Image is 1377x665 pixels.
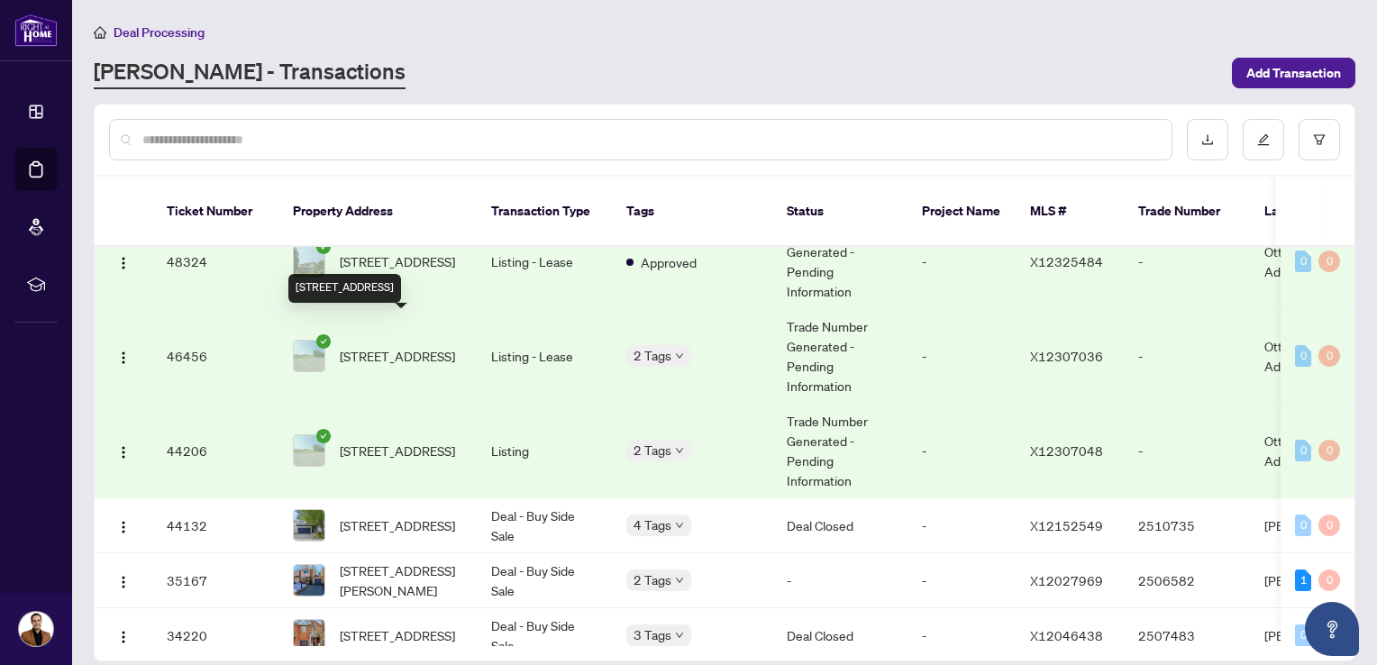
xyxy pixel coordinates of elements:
[294,341,324,371] img: thumbnail-img
[1124,498,1250,553] td: 2510735
[340,625,455,645] span: [STREET_ADDRESS]
[152,498,278,553] td: 44132
[316,240,331,254] span: check-circle
[612,177,772,247] th: Tags
[1232,58,1355,88] button: Add Transaction
[634,624,671,645] span: 3 Tags
[634,440,671,460] span: 2 Tags
[907,214,1016,309] td: -
[288,274,401,303] div: [STREET_ADDRESS]
[1124,553,1250,608] td: 2506582
[278,177,477,247] th: Property Address
[1243,119,1284,160] button: edit
[1318,345,1340,367] div: 0
[907,608,1016,663] td: -
[340,515,455,535] span: [STREET_ADDRESS]
[116,445,131,460] img: Logo
[1318,515,1340,536] div: 0
[907,553,1016,608] td: -
[109,342,138,370] button: Logo
[116,256,131,270] img: Logo
[1030,253,1103,269] span: X12325484
[772,309,907,404] td: Trade Number Generated - Pending Information
[907,498,1016,553] td: -
[1295,251,1311,272] div: 0
[152,177,278,247] th: Ticket Number
[116,630,131,644] img: Logo
[1124,404,1250,498] td: -
[1201,133,1214,146] span: download
[477,498,612,553] td: Deal - Buy Side Sale
[772,553,907,608] td: -
[1318,440,1340,461] div: 0
[675,351,684,360] span: down
[1318,251,1340,272] div: 0
[14,14,58,47] img: logo
[340,441,455,460] span: [STREET_ADDRESS]
[294,510,324,541] img: thumbnail-img
[1030,572,1103,588] span: X12027969
[1030,517,1103,533] span: X12152549
[772,498,907,553] td: Deal Closed
[109,436,138,465] button: Logo
[772,608,907,663] td: Deal Closed
[477,309,612,404] td: Listing - Lease
[634,515,671,535] span: 4 Tags
[152,309,278,404] td: 46456
[1318,569,1340,591] div: 0
[1246,59,1341,87] span: Add Transaction
[116,351,131,365] img: Logo
[477,553,612,608] td: Deal - Buy Side Sale
[294,246,324,277] img: thumbnail-img
[634,345,671,366] span: 2 Tags
[772,177,907,247] th: Status
[116,575,131,589] img: Logo
[1295,624,1311,646] div: 0
[1257,133,1270,146] span: edit
[94,26,106,39] span: home
[634,569,671,590] span: 2 Tags
[294,435,324,466] img: thumbnail-img
[152,404,278,498] td: 44206
[675,521,684,530] span: down
[109,566,138,595] button: Logo
[152,553,278,608] td: 35167
[1030,442,1103,459] span: X12307048
[316,334,331,349] span: check-circle
[1030,348,1103,364] span: X12307036
[675,446,684,455] span: down
[152,214,278,309] td: 48324
[1016,177,1124,247] th: MLS #
[94,57,406,89] a: [PERSON_NAME] - Transactions
[316,429,331,443] span: check-circle
[772,404,907,498] td: Trade Number Generated - Pending Information
[116,520,131,534] img: Logo
[1295,569,1311,591] div: 1
[109,621,138,650] button: Logo
[1124,177,1250,247] th: Trade Number
[907,404,1016,498] td: -
[477,608,612,663] td: Deal - Buy Side Sale
[641,252,697,272] span: Approved
[907,177,1016,247] th: Project Name
[1030,627,1103,643] span: X12046438
[1305,602,1359,656] button: Open asap
[477,404,612,498] td: Listing
[1124,608,1250,663] td: 2507483
[294,620,324,651] img: thumbnail-img
[340,346,455,366] span: [STREET_ADDRESS]
[294,565,324,596] img: thumbnail-img
[1295,440,1311,461] div: 0
[477,214,612,309] td: Listing - Lease
[477,177,612,247] th: Transaction Type
[1295,515,1311,536] div: 0
[1124,309,1250,404] td: -
[1313,133,1326,146] span: filter
[340,251,455,271] span: [STREET_ADDRESS]
[152,608,278,663] td: 34220
[907,309,1016,404] td: -
[1187,119,1228,160] button: download
[675,631,684,640] span: down
[1299,119,1340,160] button: filter
[340,560,462,600] span: [STREET_ADDRESS][PERSON_NAME]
